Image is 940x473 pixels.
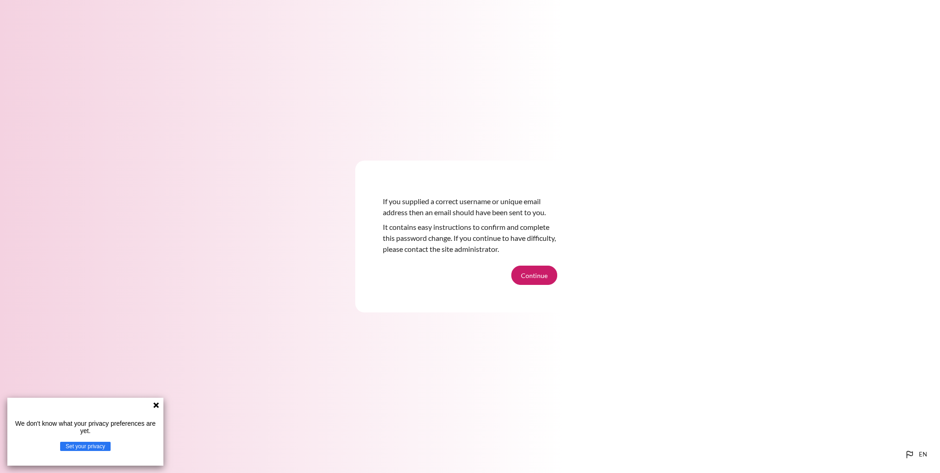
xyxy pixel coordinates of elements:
[383,196,557,218] p: If you supplied a correct username or unique email address then an email should have been sent to...
[11,420,160,434] p: We don't know what your privacy preferences are yet.
[383,222,557,255] p: It contains easy instructions to confirm and complete this password change. If you continue to ha...
[60,442,111,451] button: Set your privacy
[901,445,931,464] button: Languages
[511,266,557,285] button: Continue
[919,450,927,459] span: en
